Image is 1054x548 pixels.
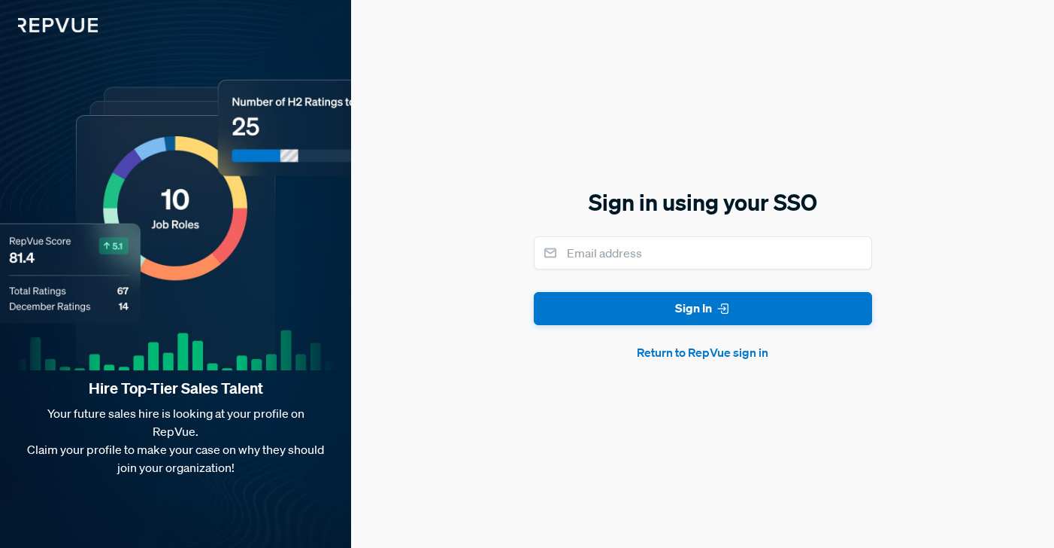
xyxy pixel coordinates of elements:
[534,343,872,361] button: Return to RepVue sign in
[534,187,872,218] h5: Sign in using your SSO
[534,292,872,326] button: Sign In
[534,236,872,269] input: Email address
[24,404,327,476] p: Your future sales hire is looking at your profile on RepVue. Claim your profile to make your case...
[24,379,327,398] strong: Hire Top-Tier Sales Talent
